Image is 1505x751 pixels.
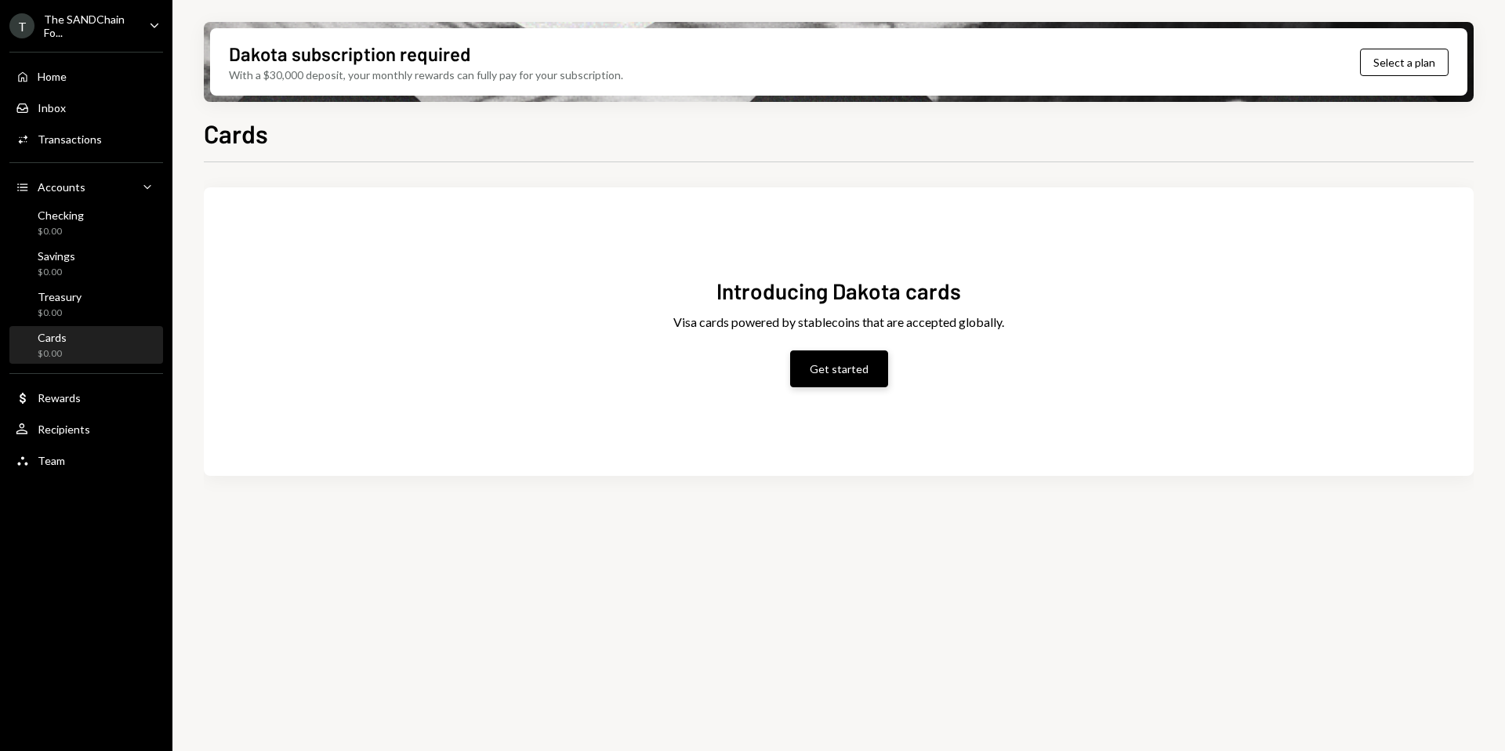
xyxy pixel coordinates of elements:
h1: Cards [204,118,268,149]
a: Team [9,446,163,474]
div: Introducing Dakota cards [716,276,961,307]
div: T [9,13,34,38]
a: Home [9,62,163,90]
div: Treasury [38,290,82,303]
div: Transactions [38,132,102,146]
a: Savings$0.00 [9,245,163,282]
button: Get started [790,350,888,387]
button: Select a plan [1360,49,1449,76]
div: $0.00 [38,347,67,361]
div: Visa cards powered by stablecoins that are accepted globally. [673,313,1004,332]
div: $0.00 [38,225,84,238]
a: Inbox [9,93,163,122]
div: The SANDChain Fo... [44,13,136,39]
a: Rewards [9,383,163,412]
div: Cards [38,331,67,344]
div: Team [38,454,65,467]
a: Accounts [9,172,163,201]
a: Transactions [9,125,163,153]
div: Checking [38,209,84,222]
div: Recipients [38,423,90,436]
div: $0.00 [38,266,75,279]
div: $0.00 [38,307,82,320]
div: Accounts [38,180,85,194]
div: Inbox [38,101,66,114]
div: Home [38,70,67,83]
div: Rewards [38,391,81,405]
a: Treasury$0.00 [9,285,163,323]
div: Savings [38,249,75,263]
a: Checking$0.00 [9,204,163,241]
div: With a $30,000 deposit, your monthly rewards can fully pay for your subscription. [229,67,623,83]
div: Dakota subscription required [229,41,470,67]
a: Recipients [9,415,163,443]
a: Cards$0.00 [9,326,163,364]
